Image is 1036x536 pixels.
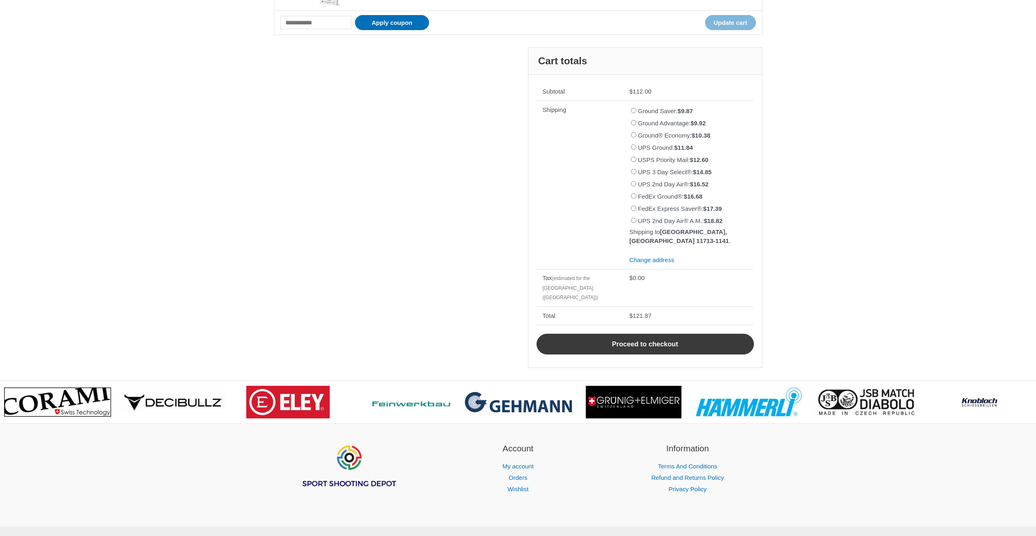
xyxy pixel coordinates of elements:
a: Terms And Conditions [658,463,717,470]
bdi: 16.68 [684,193,703,200]
span: $ [692,132,695,139]
strong: [GEOGRAPHIC_DATA], [GEOGRAPHIC_DATA] 11713-1141 [629,228,729,245]
nav: Account [443,461,593,495]
span: $ [629,88,633,95]
bdi: 121.87 [629,312,651,319]
bdi: 9.87 [678,107,693,114]
nav: Information [613,461,762,495]
label: UPS Ground: [638,144,693,151]
span: $ [674,144,677,151]
bdi: 14.85 [693,168,712,175]
label: UPS 2nd Day Air®: [638,181,709,188]
h2: Information [613,442,762,455]
span: $ [629,274,633,281]
bdi: 112.00 [629,88,651,95]
label: Ground Advantage: [638,120,706,127]
span: $ [693,168,696,175]
th: Shipping [537,101,624,269]
button: Apply coupon [355,15,429,30]
img: brand logo [246,386,330,418]
th: Tax [537,269,624,307]
label: Ground Saver: [638,107,693,114]
a: Change address [629,256,674,263]
bdi: 12.60 [690,156,709,163]
aside: Footer Widget 2 [443,442,593,495]
span: $ [690,156,693,163]
a: Wishlist [508,486,529,492]
label: USPS Priority Mail: [638,156,708,163]
a: My account [502,463,534,470]
a: Privacy Policy [668,486,706,492]
span: $ [704,217,707,224]
bdi: 11.84 [674,144,693,151]
label: FedEx Ground®: [638,193,703,200]
small: (estimated for the [GEOGRAPHIC_DATA] ([GEOGRAPHIC_DATA])) [543,276,598,300]
label: FedEx Express Saver®: [638,205,722,212]
bdi: 10.38 [692,132,710,139]
bdi: 0.00 [629,274,645,281]
a: Proceed to checkout [537,334,754,355]
span: $ [678,107,681,114]
button: Update cart [705,15,756,30]
bdi: 16.52 [690,181,709,188]
span: $ [629,312,633,319]
bdi: 18.82 [704,217,723,224]
p: Shipping to . [629,228,747,246]
a: Refund and Returns Policy [651,474,724,481]
bdi: 17.39 [703,205,722,212]
span: $ [684,193,687,200]
span: $ [690,120,694,127]
bdi: 9.92 [690,120,706,127]
label: Ground® Economy: [638,132,710,139]
h2: Account [443,442,593,455]
aside: Footer Widget 3 [613,442,762,495]
span: $ [703,205,706,212]
span: $ [690,181,693,188]
label: UPS 2nd Day Air® A.M.: [638,217,723,224]
th: Total [537,306,624,325]
label: UPS 3 Day Select®: [638,168,712,175]
th: Subtotal [537,83,624,101]
a: Orders [509,474,528,481]
h2: Cart totals [528,48,762,75]
aside: Footer Widget 1 [274,442,423,508]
